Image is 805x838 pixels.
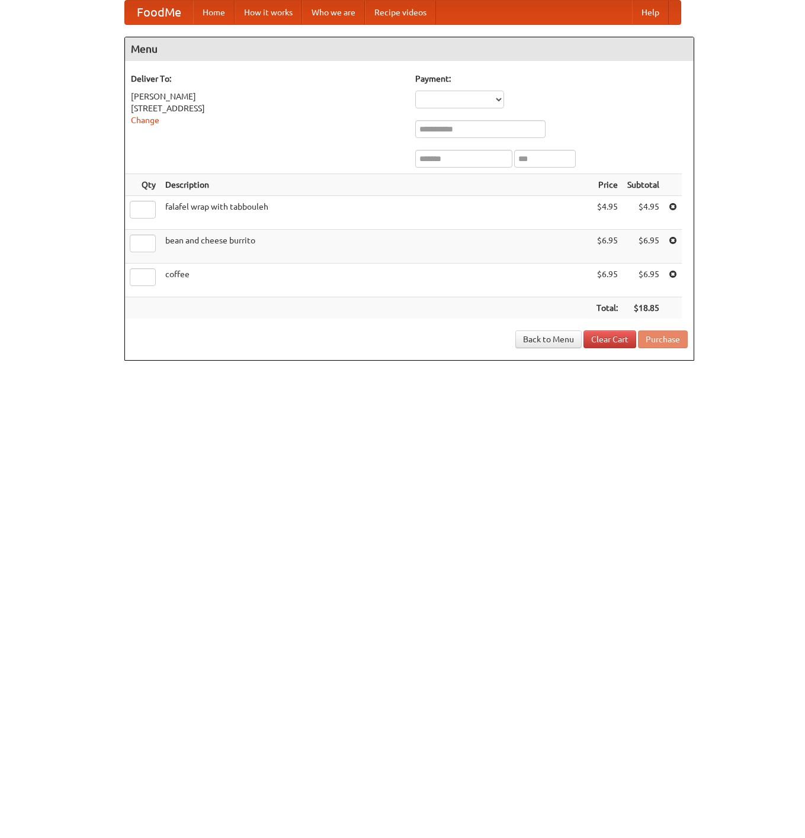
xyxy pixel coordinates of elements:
[623,196,664,230] td: $4.95
[131,102,403,114] div: [STREET_ADDRESS]
[161,230,592,264] td: bean and cheese burrito
[193,1,235,24] a: Home
[592,174,623,196] th: Price
[125,37,694,61] h4: Menu
[632,1,669,24] a: Help
[365,1,436,24] a: Recipe videos
[515,330,582,348] a: Back to Menu
[592,297,623,319] th: Total:
[125,1,193,24] a: FoodMe
[161,196,592,230] td: falafel wrap with tabbouleh
[623,264,664,297] td: $6.95
[131,73,403,85] h5: Deliver To:
[235,1,302,24] a: How it works
[592,230,623,264] td: $6.95
[161,174,592,196] th: Description
[125,174,161,196] th: Qty
[161,264,592,297] td: coffee
[638,330,688,348] button: Purchase
[131,91,403,102] div: [PERSON_NAME]
[623,174,664,196] th: Subtotal
[592,196,623,230] td: $4.95
[415,73,688,85] h5: Payment:
[623,297,664,319] th: $18.85
[583,330,636,348] a: Clear Cart
[131,115,159,125] a: Change
[623,230,664,264] td: $6.95
[592,264,623,297] td: $6.95
[302,1,365,24] a: Who we are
